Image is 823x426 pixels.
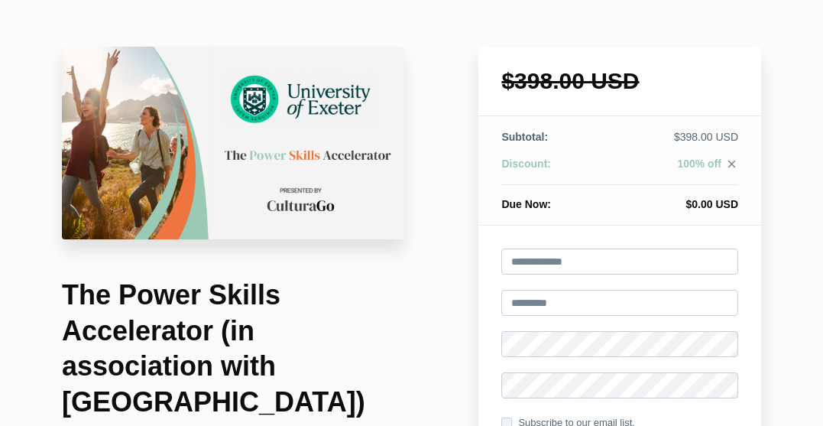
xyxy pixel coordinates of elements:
[604,129,738,156] td: $398.00 USD
[62,278,404,421] h1: The Power Skills Accelerator (in association with [GEOGRAPHIC_DATA])
[501,185,604,213] th: Due Now:
[501,70,738,93] h1: $398.00 USD
[686,198,738,210] span: $0.00 USD
[725,158,738,171] i: close
[501,156,604,185] th: Discount:
[62,47,404,239] img: 83720c0-6e26-5801-a5d4-42ecd71128a7_University_of_Exeter_Checkout_Page.png
[501,131,548,143] span: Subtotal:
[677,158,721,170] span: 100% off
[721,158,738,174] a: close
